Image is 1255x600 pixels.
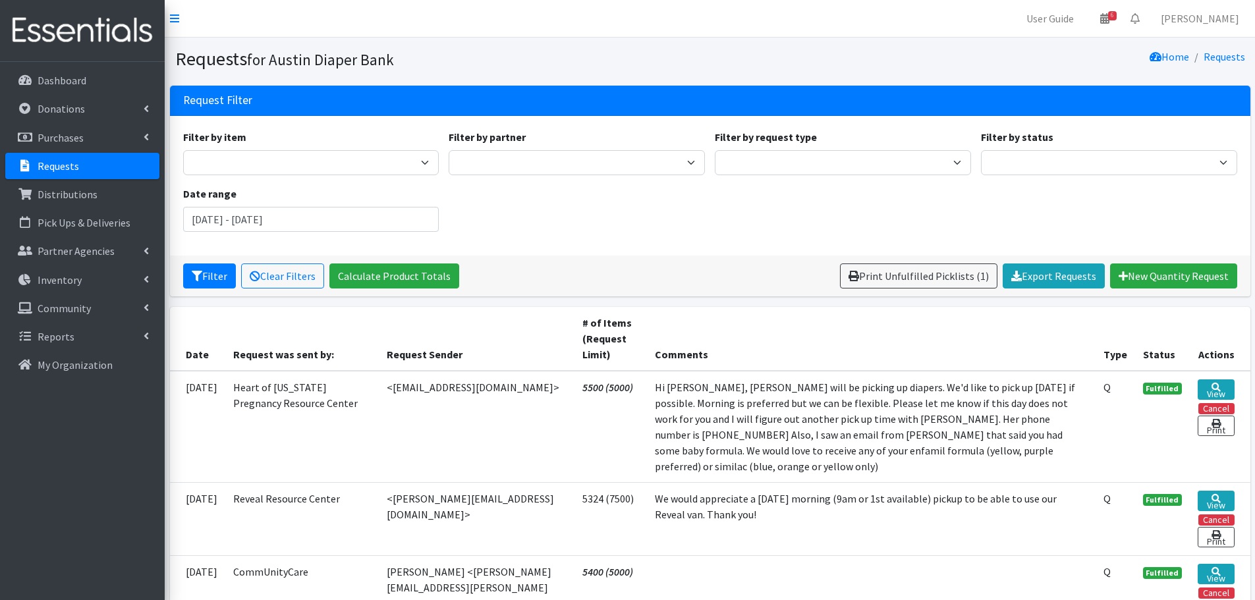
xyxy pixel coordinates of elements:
a: Distributions [5,181,159,207]
span: Fulfilled [1143,383,1183,395]
a: Export Requests [1003,263,1105,288]
td: [DATE] [170,482,225,555]
button: Cancel [1198,403,1235,414]
span: Fulfilled [1143,567,1183,579]
a: Partner Agencies [5,238,159,264]
td: <[PERSON_NAME][EMAIL_ADDRESS][DOMAIN_NAME]> [379,482,575,555]
a: Purchases [5,124,159,151]
label: Date range [183,186,237,202]
a: View [1198,491,1234,511]
span: 6 [1108,11,1117,20]
td: Hi [PERSON_NAME], [PERSON_NAME] will be picking up diapers. We'd like to pick up [DATE] if possib... [647,371,1096,483]
td: Heart of [US_STATE] Pregnancy Resource Center [225,371,379,483]
td: 5324 (7500) [574,482,647,555]
p: Distributions [38,188,98,201]
a: Pick Ups & Deliveries [5,209,159,236]
a: My Organization [5,352,159,378]
p: Community [38,302,91,315]
td: Reveal Resource Center [225,482,379,555]
h3: Request Filter [183,94,252,107]
a: Home [1150,50,1189,63]
p: Inventory [38,273,82,286]
a: Inventory [5,267,159,293]
p: My Organization [38,358,113,371]
label: Filter by partner [449,129,526,145]
button: Cancel [1198,514,1235,526]
a: View [1198,379,1234,400]
a: Requests [5,153,159,179]
td: [DATE] [170,371,225,483]
td: 5500 (5000) [574,371,647,483]
th: Type [1096,307,1135,371]
a: Calculate Product Totals [329,263,459,288]
a: Print [1198,416,1234,436]
img: HumanEssentials [5,9,159,53]
p: Reports [38,330,74,343]
th: # of Items (Request Limit) [574,307,647,371]
a: [PERSON_NAME] [1150,5,1250,32]
a: Reports [5,323,159,350]
p: Partner Agencies [38,244,115,258]
p: Purchases [38,131,84,144]
a: Donations [5,95,159,122]
abbr: Quantity [1103,492,1111,505]
p: Requests [38,159,79,173]
abbr: Quantity [1103,381,1111,394]
th: Actions [1190,307,1250,371]
th: Request was sent by: [225,307,379,371]
a: Clear Filters [241,263,324,288]
td: <[EMAIL_ADDRESS][DOMAIN_NAME]> [379,371,575,483]
a: Requests [1204,50,1245,63]
a: 6 [1090,5,1120,32]
th: Request Sender [379,307,575,371]
th: Date [170,307,225,371]
a: Print Unfulfilled Picklists (1) [840,263,997,288]
label: Filter by item [183,129,246,145]
input: January 1, 2011 - December 31, 2011 [183,207,439,232]
a: Dashboard [5,67,159,94]
p: Donations [38,102,85,115]
abbr: Quantity [1103,565,1111,578]
button: Filter [183,263,236,288]
p: Dashboard [38,74,86,87]
a: Community [5,295,159,321]
a: Print [1198,527,1234,547]
label: Filter by status [981,129,1053,145]
th: Status [1135,307,1190,371]
span: Fulfilled [1143,494,1183,506]
p: Pick Ups & Deliveries [38,216,130,229]
a: User Guide [1016,5,1084,32]
small: for Austin Diaper Bank [247,50,394,69]
button: Cancel [1198,587,1235,599]
label: Filter by request type [715,129,817,145]
th: Comments [647,307,1096,371]
a: New Quantity Request [1110,263,1237,288]
a: View [1198,564,1234,584]
td: We would appreciate a [DATE] morning (9am or 1st available) pickup to be able to use our Reveal v... [647,482,1096,555]
h1: Requests [175,47,706,70]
